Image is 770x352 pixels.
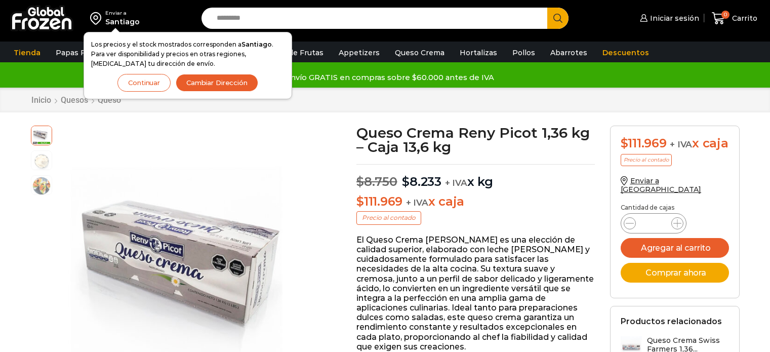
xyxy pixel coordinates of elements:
bdi: 8.233 [402,174,441,189]
p: Cantidad de cajas [621,204,729,211]
a: Queso [97,95,121,105]
a: Appetizers [334,43,385,62]
input: Product quantity [644,216,663,230]
button: Cambiar Dirección [176,74,258,92]
span: $ [356,174,364,189]
a: 0 Carrito [709,7,760,30]
div: x caja [621,136,729,151]
p: El Queso Crema [PERSON_NAME] es una elección de calidad superior, elaborado con leche [PERSON_NAM... [356,235,595,351]
strong: Santiago [241,41,272,48]
nav: Breadcrumb [31,95,121,105]
a: Quesos [60,95,89,105]
span: + IVA [406,198,428,208]
p: Precio al contado [621,154,672,166]
p: x kg [356,164,595,189]
a: Pulpa de Frutas [260,43,329,62]
button: Agregar al carrito [621,238,729,258]
button: Comprar ahora [621,263,729,283]
a: Queso Crema [390,43,450,62]
a: Abarrotes [545,43,592,62]
a: Inicio [31,95,52,105]
a: Enviar a [GEOGRAPHIC_DATA] [621,176,702,194]
a: Papas Fritas [51,43,107,62]
span: + IVA [670,139,692,149]
span: $ [356,194,364,209]
img: address-field-icon.svg [90,10,105,27]
span: Iniciar sesión [647,13,699,23]
bdi: 8.750 [356,174,397,189]
div: Santiago [105,17,140,27]
a: Iniciar sesión [637,8,699,28]
a: Hortalizas [455,43,502,62]
span: salmon-ahumado-2 [31,176,52,196]
bdi: 111.969 [621,136,667,150]
p: Precio al contado [356,211,421,224]
span: $ [402,174,410,189]
bdi: 111.969 [356,194,402,209]
a: Descuentos [597,43,654,62]
div: Enviar a [105,10,140,17]
button: Continuar [117,74,171,92]
p: x caja [356,194,595,209]
a: Tienda [9,43,46,62]
span: Carrito [730,13,757,23]
h1: Queso Crema Reny Picot 1,36 kg – Caja 13,6 kg [356,126,595,154]
a: Pollos [507,43,540,62]
h2: Productos relacionados [621,317,722,326]
span: 0 [721,11,730,19]
span: + IVA [445,178,467,188]
button: Search button [547,8,569,29]
span: queso crema 2 [31,151,52,171]
p: Los precios y el stock mostrados corresponden a . Para ver disponibilidad y precios en otras regi... [91,40,285,69]
span: $ [621,136,628,150]
span: reny-picot [31,125,52,145]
